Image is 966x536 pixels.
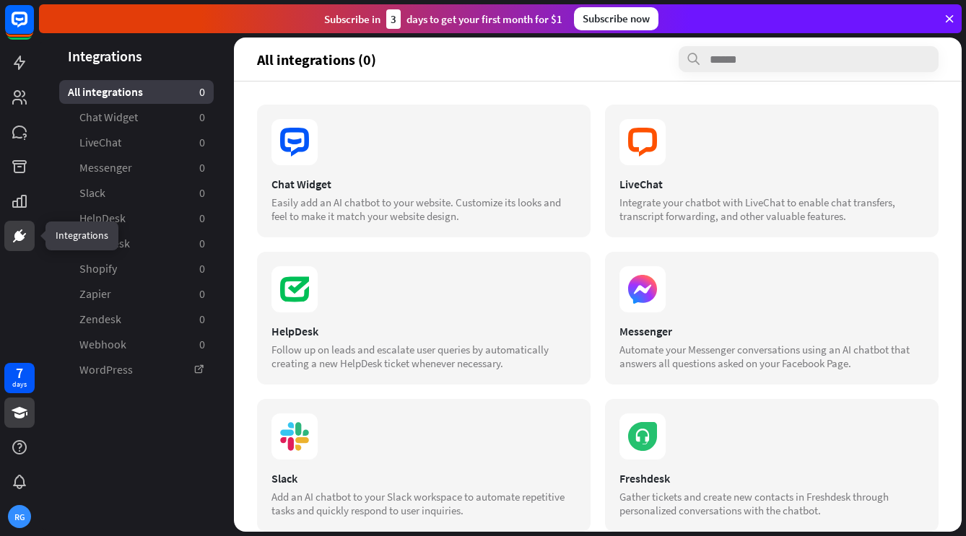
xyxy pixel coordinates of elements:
[59,307,214,331] a: Zendesk 0
[619,195,924,223] div: Integrate your chatbot with LiveChat to enable chat transfers, transcript forwarding, and other v...
[59,232,214,255] a: Freshdesk 0
[59,358,214,382] a: WordPress
[79,160,132,175] span: Messenger
[12,6,55,49] button: Open LiveChat chat widget
[199,110,205,125] aside: 0
[386,9,401,29] div: 3
[59,181,214,205] a: Slack 0
[39,46,234,66] header: Integrations
[79,337,126,352] span: Webhook
[199,236,205,251] aside: 0
[271,324,576,338] div: HelpDesk
[59,257,214,281] a: Shopify 0
[271,195,576,223] div: Easily add an AI chatbot to your website. Customize its looks and feel to make it match your webs...
[79,312,121,327] span: Zendesk
[199,286,205,302] aside: 0
[79,185,105,201] span: Slack
[271,490,576,517] div: Add an AI chatbot to your Slack workspace to automate repetitive tasks and quickly respond to use...
[59,105,214,129] a: Chat Widget 0
[12,379,27,390] div: days
[59,131,214,154] a: LiveChat 0
[574,7,658,30] div: Subscribe now
[8,505,31,528] div: RG
[59,206,214,230] a: HelpDesk 0
[199,337,205,352] aside: 0
[79,211,126,226] span: HelpDesk
[199,160,205,175] aside: 0
[59,282,214,306] a: Zapier 0
[199,261,205,276] aside: 0
[79,110,138,125] span: Chat Widget
[68,84,143,100] span: All integrations
[16,366,23,379] div: 7
[4,363,35,393] a: 7 days
[199,185,205,201] aside: 0
[79,135,121,150] span: LiveChat
[79,286,111,302] span: Zapier
[199,84,205,100] aside: 0
[619,490,924,517] div: Gather tickets and create new contacts in Freshdesk through personalized conversations with the c...
[257,46,939,72] section: All integrations (0)
[619,343,924,370] div: Automate your Messenger conversations using an AI chatbot that answers all questions asked on you...
[324,9,562,29] div: Subscribe in days to get your first month for $1
[59,333,214,356] a: Webhook 0
[79,236,130,251] span: Freshdesk
[79,261,117,276] span: Shopify
[199,211,205,226] aside: 0
[271,471,576,486] div: Slack
[59,156,214,180] a: Messenger 0
[199,135,205,150] aside: 0
[271,343,576,370] div: Follow up on leads and escalate user queries by automatically creating a new HelpDesk ticket when...
[619,177,924,191] div: LiveChat
[619,471,924,486] div: Freshdesk
[199,312,205,327] aside: 0
[271,177,576,191] div: Chat Widget
[619,324,924,338] div: Messenger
